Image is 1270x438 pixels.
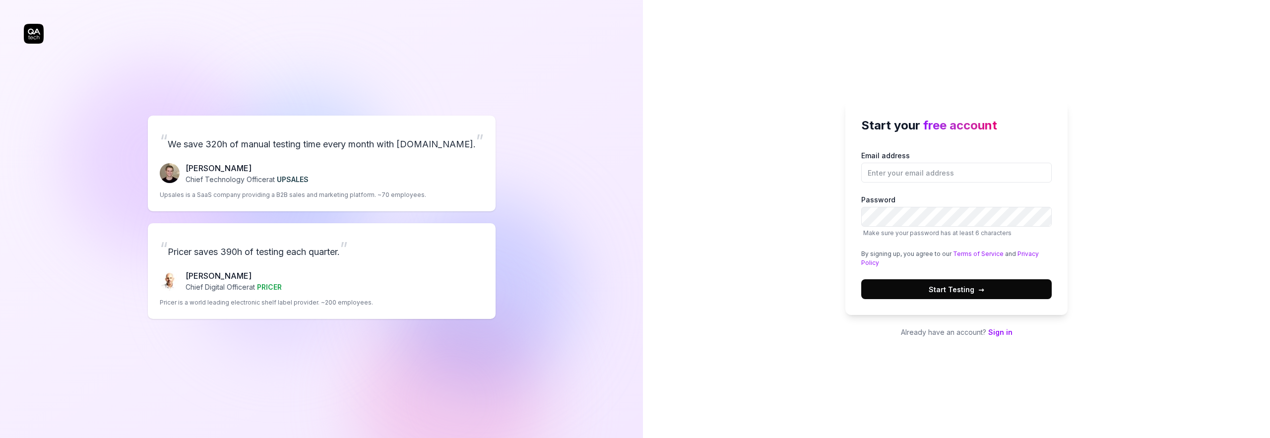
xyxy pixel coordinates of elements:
[257,283,282,291] span: PRICER
[923,118,997,132] span: free account
[953,250,1004,257] a: Terms of Service
[277,175,309,184] span: UPSALES
[160,235,484,262] p: Pricer saves 390h of testing each quarter.
[148,223,496,319] a: “Pricer saves 390h of testing each quarter.”Chris Chalkitis[PERSON_NAME]Chief Digital Officerat P...
[340,238,348,259] span: ”
[978,284,984,295] span: →
[160,298,373,307] p: Pricer is a world leading electronic shelf label provider. ~200 employees.
[861,117,1052,134] h2: Start your
[160,271,180,291] img: Chris Chalkitis
[845,327,1068,337] p: Already have an account?
[476,130,484,152] span: ”
[160,190,426,199] p: Upsales is a SaaS company providing a B2B sales and marketing platform. ~70 employees.
[861,279,1052,299] button: Start Testing→
[861,250,1052,267] div: By signing up, you agree to our and
[186,282,282,292] p: Chief Digital Officer at
[186,162,309,174] p: [PERSON_NAME]
[160,163,180,183] img: Fredrik Seidl
[863,229,1012,237] span: Make sure your password has at least 6 characters
[861,163,1052,183] input: Email address
[861,194,1052,238] label: Password
[160,238,168,259] span: “
[160,127,484,154] p: We save 320h of manual testing time every month with [DOMAIN_NAME].
[148,116,496,211] a: “We save 320h of manual testing time every month with [DOMAIN_NAME].”Fredrik Seidl[PERSON_NAME]Ch...
[988,328,1013,336] a: Sign in
[186,174,309,185] p: Chief Technology Officer at
[861,207,1052,227] input: PasswordMake sure your password has at least 6 characters
[929,284,984,295] span: Start Testing
[160,130,168,152] span: “
[861,150,1052,183] label: Email address
[186,270,282,282] p: [PERSON_NAME]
